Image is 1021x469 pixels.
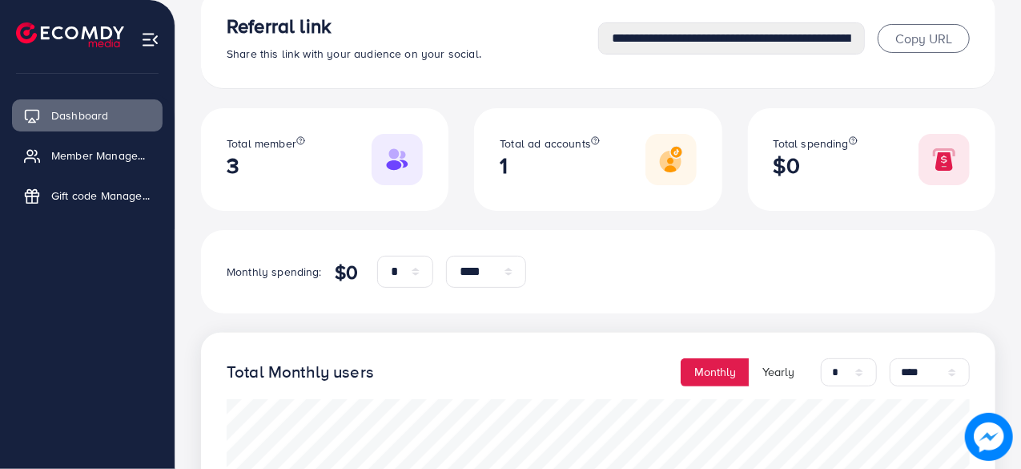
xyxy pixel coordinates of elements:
[141,30,159,49] img: menu
[645,134,697,185] img: Responsive image
[335,261,358,284] h4: $0
[895,30,952,47] span: Copy URL
[681,358,750,386] button: Monthly
[774,135,849,152] span: Total spending
[918,134,970,185] img: Responsive image
[227,135,296,152] span: Total member
[227,14,598,38] h3: Referral link
[227,152,305,179] h2: 3
[227,46,481,62] span: Share this link with your audience on your social.
[51,188,151,204] span: Gift code Management
[500,152,600,179] h2: 1
[372,134,423,185] img: Responsive image
[227,262,322,281] p: Monthly spending:
[774,152,858,179] h2: $0
[51,148,151,164] span: Member Management
[12,180,163,212] a: Gift code Management
[51,107,108,123] span: Dashboard
[968,416,1009,457] img: image
[500,135,591,152] span: Total ad accounts
[12,139,163,172] a: Member Management
[12,99,163,131] a: Dashboard
[749,358,808,386] button: Yearly
[227,362,374,382] h4: Total Monthly users
[16,22,124,47] img: logo
[878,24,970,53] button: Copy URL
